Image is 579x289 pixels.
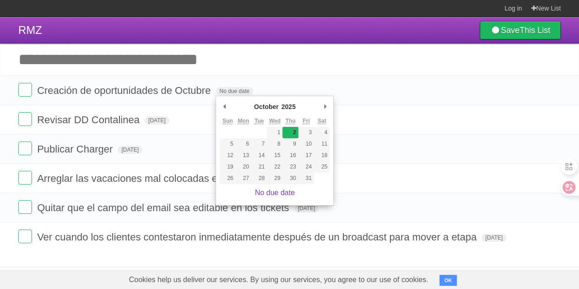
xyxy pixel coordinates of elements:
[303,118,309,125] abbr: Friday
[267,127,282,138] button: 1
[314,161,330,173] button: 25
[18,112,32,126] label: Done
[253,100,280,114] div: October
[267,161,282,173] button: 22
[18,83,32,97] label: Done
[18,200,32,214] label: Done
[267,173,282,184] button: 29
[251,161,267,173] button: 21
[220,161,235,173] button: 19
[298,127,314,138] button: 3
[118,146,142,154] span: [DATE]
[314,150,330,161] button: 18
[439,275,457,286] button: OK
[282,173,298,184] button: 30
[216,87,253,95] span: No due date
[286,118,296,125] abbr: Thursday
[282,150,298,161] button: 16
[298,161,314,173] button: 24
[282,138,298,150] button: 9
[282,161,298,173] button: 23
[37,202,291,213] span: Quitar que el campo del email sea editable en los tickets
[18,142,32,155] label: Done
[238,118,249,125] abbr: Monday
[222,118,233,125] abbr: Sunday
[280,100,297,114] div: 2025
[482,234,506,242] span: [DATE]
[320,100,330,114] button: Next Month
[254,118,264,125] abbr: Tuesday
[120,271,438,289] span: Cookies help us deliver our services. By using our services, you agree to our use of cookies.
[251,138,267,150] button: 7
[220,173,235,184] button: 26
[314,138,330,150] button: 11
[267,138,282,150] button: 8
[37,143,115,155] span: Publicar Charger
[282,127,298,138] button: 2
[236,138,251,150] button: 6
[251,173,267,184] button: 28
[298,150,314,161] button: 17
[267,150,282,161] button: 15
[269,118,281,125] abbr: Wednesday
[298,173,314,184] button: 31
[18,24,42,36] span: RMZ
[236,173,251,184] button: 27
[255,189,295,196] a: No due date
[294,204,319,213] span: [DATE]
[314,127,330,138] button: 4
[37,173,259,184] span: Arreglar las vacaciones mal colocadas en Jaguar
[519,26,550,35] b: This List
[145,116,169,125] span: [DATE]
[480,21,561,39] a: SaveThis List
[18,229,32,243] label: Done
[37,231,479,243] span: Ver cuando los clientes contestaron inmediatamente después de un broadcast para mover a etapa
[298,138,314,150] button: 10
[318,118,326,125] abbr: Saturday
[37,85,213,96] span: Creación de oportunidades de Octubre
[236,161,251,173] button: 20
[220,100,229,114] button: Previous Month
[220,138,235,150] button: 5
[37,114,142,125] span: Revisar DD Contalinea
[18,171,32,185] label: Done
[251,150,267,161] button: 14
[236,150,251,161] button: 13
[220,150,235,161] button: 12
